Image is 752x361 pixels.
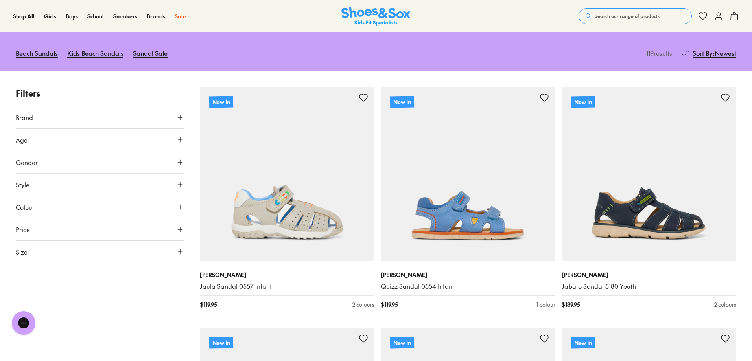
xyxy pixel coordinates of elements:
p: New In [390,337,414,348]
button: Age [16,129,184,151]
p: New In [571,96,595,108]
button: Price [16,218,184,240]
span: Style [16,180,29,189]
a: Brands [147,12,165,20]
p: [PERSON_NAME] [562,271,736,279]
span: $ 119.95 [381,301,398,309]
button: Sort By:Newest [682,44,736,62]
span: Search our range of products [595,13,660,20]
p: New In [571,337,595,348]
span: : Newest [713,48,736,58]
a: Kids Beach Sandals [67,44,123,62]
button: Size [16,241,184,263]
a: Jabato Sandal 5180 Youth [562,282,736,291]
p: [PERSON_NAME] [200,271,374,279]
button: Search our range of products [579,8,692,24]
span: Sort By [693,48,713,58]
button: Colour [16,196,184,218]
a: New In [562,87,736,261]
span: Gender [16,158,38,167]
a: Girls [44,12,56,20]
div: 2 colours [714,301,736,309]
span: Price [16,225,30,234]
span: $ 119.95 [200,301,217,309]
img: SNS_Logo_Responsive.svg [341,7,411,26]
p: [PERSON_NAME] [381,271,555,279]
div: 2 colours [352,301,374,309]
span: Size [16,247,28,257]
a: Jaula Sandal 0557 Infant [200,282,374,291]
span: Brand [16,113,33,122]
span: Colour [16,202,35,212]
p: Filters [16,87,184,100]
p: New In [209,96,233,108]
span: $ 139.95 [562,301,580,309]
iframe: Gorgias live chat messenger [8,308,39,337]
button: Brand [16,106,184,128]
a: Boys [66,12,78,20]
div: 1 colour [536,301,555,309]
a: School [87,12,104,20]
p: 119 results [643,48,672,58]
p: New In [390,96,414,108]
a: Beach Sandals [16,44,58,62]
a: New In [200,87,374,261]
button: Style [16,174,184,196]
a: Sale [175,12,186,20]
a: Quizz Sandal 0554 Infant [381,282,555,291]
a: Shoes & Sox [341,7,411,26]
span: Age [16,135,28,145]
a: Sneakers [113,12,137,20]
a: Shop All [13,12,35,20]
a: Sandal Sale [133,44,168,62]
p: New In [209,337,233,348]
a: New In [381,87,555,261]
button: Gender [16,151,184,173]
